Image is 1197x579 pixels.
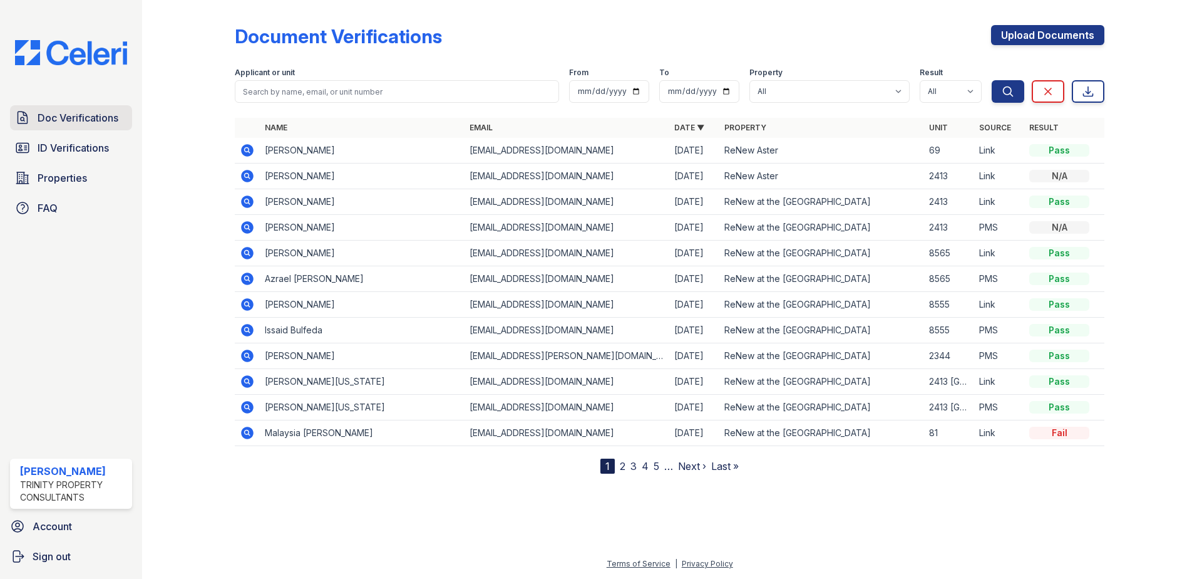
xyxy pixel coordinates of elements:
div: N/A [1029,170,1089,182]
td: [DATE] [669,292,719,318]
a: 5 [654,460,659,472]
a: Email [470,123,493,132]
td: [PERSON_NAME] [260,215,465,241]
td: [DATE] [669,138,719,164]
td: [DATE] [669,343,719,369]
td: 81 [924,420,974,446]
td: ReNew Aster [719,138,924,164]
td: [EMAIL_ADDRESS][DOMAIN_NAME] [465,189,669,215]
div: Pass [1029,273,1089,285]
td: [PERSON_NAME] [260,343,465,369]
td: 8565 [924,241,974,266]
td: Issaid Bulfeda [260,318,465,343]
label: Applicant or unit [235,68,295,78]
td: Link [974,420,1024,446]
a: Sign out [5,544,137,569]
td: [EMAIL_ADDRESS][DOMAIN_NAME] [465,318,669,343]
td: ReNew at the [GEOGRAPHIC_DATA] [719,189,924,215]
a: Last » [711,460,739,472]
a: Unit [929,123,948,132]
td: 2413 [924,164,974,189]
td: [PERSON_NAME] [260,138,465,164]
td: 8555 [924,292,974,318]
td: [DATE] [669,318,719,343]
a: 2 [620,460,625,472]
a: Terms of Service [607,559,670,568]
td: ReNew at the [GEOGRAPHIC_DATA] [719,215,924,241]
div: Pass [1029,401,1089,414]
td: PMS [974,266,1024,292]
img: CE_Logo_Blue-a8612792a0a2168367f1c8372b55b34899dd931a85d93a1a3d3e32e68fde9ad4.png [5,40,137,65]
td: [EMAIL_ADDRESS][DOMAIN_NAME] [465,241,669,266]
td: [DATE] [669,241,719,266]
span: Properties [38,170,87,185]
span: Account [33,519,72,534]
div: Pass [1029,350,1089,362]
td: [DATE] [669,215,719,241]
td: [DATE] [669,420,719,446]
td: ReNew at the [GEOGRAPHIC_DATA] [719,420,924,446]
div: | [675,559,677,568]
span: Doc Verifications [38,110,118,125]
span: FAQ [38,201,58,216]
td: [EMAIL_ADDRESS][DOMAIN_NAME] [465,215,669,241]
td: PMS [974,395,1024,420]
td: Link [974,138,1024,164]
div: Pass [1029,196,1089,208]
div: Pass [1029,247,1089,259]
td: ReNew at the [GEOGRAPHIC_DATA] [719,292,924,318]
td: [PERSON_NAME] [260,241,465,266]
td: [DATE] [669,164,719,189]
td: 8565 [924,266,974,292]
td: [EMAIL_ADDRESS][DOMAIN_NAME] [465,420,669,446]
td: 2344 [924,343,974,369]
td: 2413 [GEOGRAPHIC_DATA] [924,369,974,395]
td: Link [974,292,1024,318]
div: [PERSON_NAME] [20,464,127,479]
td: Link [974,189,1024,215]
td: Link [974,241,1024,266]
a: ID Verifications [10,135,132,160]
a: Doc Verifications [10,105,132,130]
span: … [664,459,673,474]
div: Document Verifications [235,25,442,48]
a: 4 [642,460,649,472]
td: Link [974,369,1024,395]
td: [PERSON_NAME][US_STATE] [260,369,465,395]
td: ReNew Aster [719,164,924,189]
td: 8555 [924,318,974,343]
td: Azrael [PERSON_NAME] [260,266,465,292]
a: Privacy Policy [682,559,733,568]
label: To [659,68,669,78]
td: PMS [974,318,1024,343]
td: ReNew at the [GEOGRAPHIC_DATA] [719,343,924,369]
a: Property [724,123,766,132]
span: ID Verifications [38,140,109,155]
div: Pass [1029,375,1089,388]
a: 3 [630,460,637,472]
td: PMS [974,215,1024,241]
input: Search by name, email, or unit number [235,80,559,103]
div: 1 [600,459,615,474]
td: ReNew at the [GEOGRAPHIC_DATA] [719,318,924,343]
td: [EMAIL_ADDRESS][DOMAIN_NAME] [465,164,669,189]
label: From [569,68,588,78]
td: [PERSON_NAME][US_STATE] [260,395,465,420]
a: Properties [10,165,132,190]
td: 2413 [924,215,974,241]
label: Property [749,68,783,78]
label: Result [920,68,943,78]
a: Upload Documents [991,25,1104,45]
td: [EMAIL_ADDRESS][DOMAIN_NAME] [465,395,669,420]
td: [PERSON_NAME] [260,164,465,189]
td: [DATE] [669,395,719,420]
a: Date ▼ [674,123,704,132]
td: [EMAIL_ADDRESS][DOMAIN_NAME] [465,369,669,395]
td: 2413 [GEOGRAPHIC_DATA] [924,395,974,420]
td: [EMAIL_ADDRESS][DOMAIN_NAME] [465,292,669,318]
td: [EMAIL_ADDRESS][DOMAIN_NAME] [465,138,669,164]
a: Source [979,123,1011,132]
td: 69 [924,138,974,164]
div: Fail [1029,427,1089,439]
a: Name [265,123,287,132]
